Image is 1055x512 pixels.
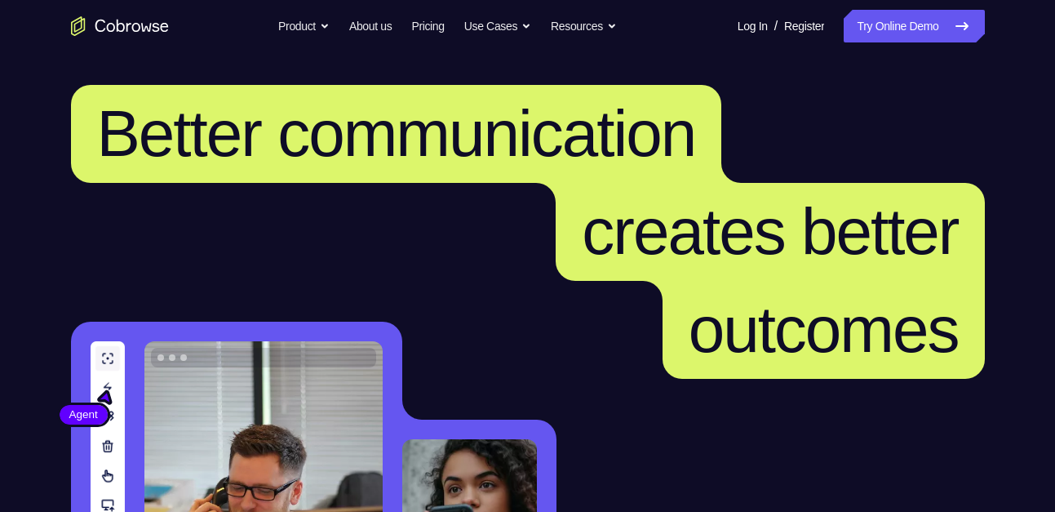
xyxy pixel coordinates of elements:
[689,293,959,366] span: outcomes
[738,10,768,42] a: Log In
[60,407,108,423] span: Agent
[464,10,531,42] button: Use Cases
[844,10,984,42] a: Try Online Demo
[551,10,617,42] button: Resources
[774,16,778,36] span: /
[411,10,444,42] a: Pricing
[349,10,392,42] a: About us
[278,10,330,42] button: Product
[97,97,696,170] span: Better communication
[71,16,169,36] a: Go to the home page
[784,10,824,42] a: Register
[582,195,958,268] span: creates better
